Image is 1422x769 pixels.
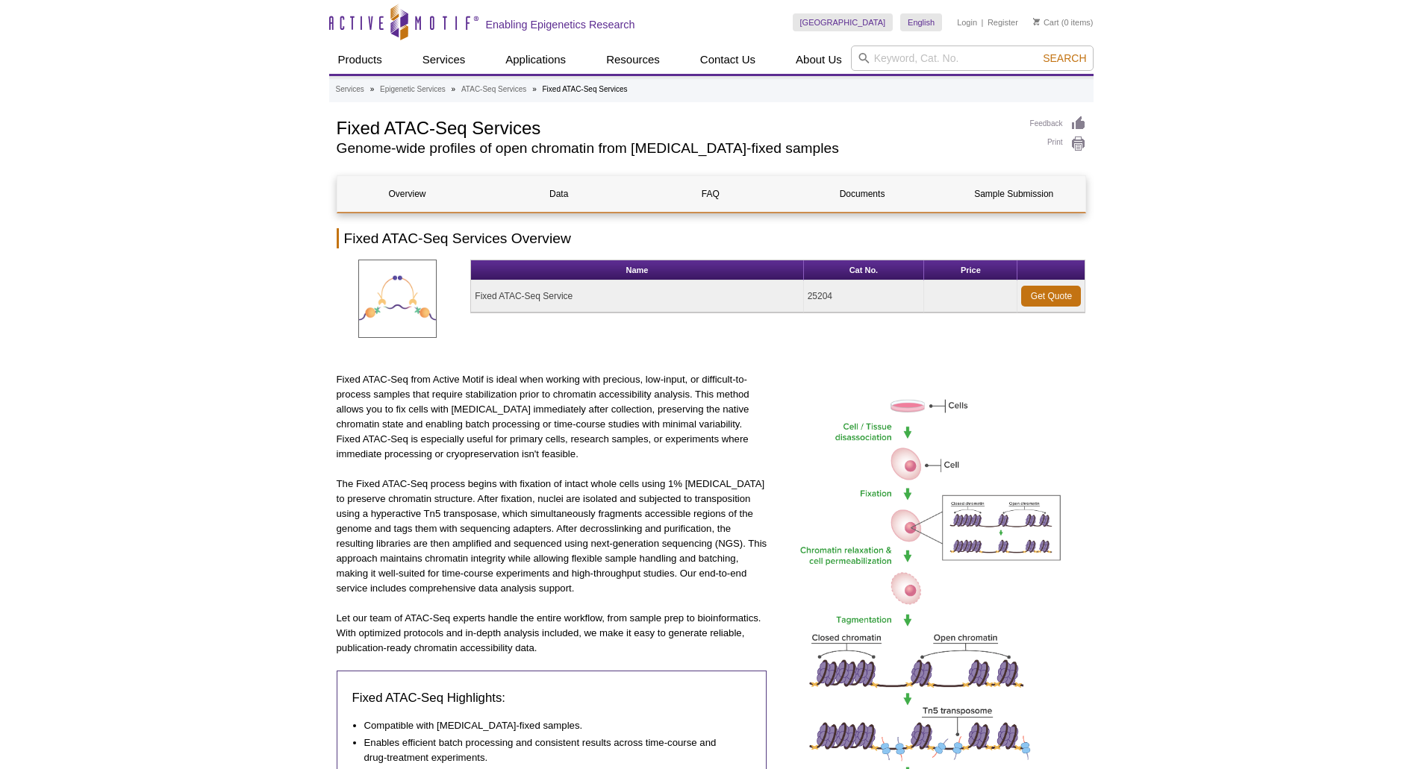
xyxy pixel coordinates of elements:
a: FAQ [640,176,781,212]
li: Enables efficient batch processing and consistent results across time-course and drug-treatment e... [364,735,737,765]
li: (0 items) [1033,13,1094,31]
th: Price [924,260,1017,280]
a: Login [957,17,977,28]
input: Keyword, Cat. No. [851,45,1094,71]
a: [GEOGRAPHIC_DATA] [793,13,894,31]
a: Contact Us [691,45,764,74]
img: Your Cart [1033,18,1040,25]
a: About Us [787,45,851,74]
h1: Fixed ATAC-Seq Services [337,116,1015,138]
a: Register [988,17,1018,28]
a: Documents [792,176,932,212]
h2: Genome-wide profiles of open chromatin from [MEDICAL_DATA]-fixed samples [337,142,1015,155]
img: Fixed ATAC-Seq Service [358,260,437,338]
li: » [370,85,375,93]
li: | [982,13,984,31]
p: Fixed ATAC-Seq from Active Motif is ideal when working with precious, low-input, or difficult-to-... [337,372,767,462]
a: Cart [1033,17,1059,28]
h2: Enabling Epigenetics Research [486,18,635,31]
a: Resources [597,45,669,74]
span: Search [1043,52,1086,64]
a: ATAC-Seq Services [461,83,526,96]
a: Data [489,176,629,212]
li: » [532,85,537,93]
a: Feedback [1030,116,1086,132]
a: Overview [337,176,478,212]
td: Fixed ATAC-Seq Service [471,280,803,313]
a: English [900,13,942,31]
a: Services [336,83,364,96]
h3: Fixed ATAC-Seq Highlights: [352,689,752,707]
a: Products [329,45,391,74]
h2: Fixed ATAC-Seq Services Overview [337,228,1086,248]
p: The Fixed ATAC-Seq process begins with fixation of intact whole cells using 1% [MEDICAL_DATA] to ... [337,477,767,596]
li: » [452,85,456,93]
li: Compatible with [MEDICAL_DATA]-fixed samples. [364,718,737,733]
th: Cat No. [804,260,925,280]
a: Epigenetic Services [380,83,446,96]
a: Sample Submission [944,176,1084,212]
p: Let our team of ATAC-Seq experts handle the entire workflow, from sample prep to bioinformatics. ... [337,611,767,656]
a: Get Quote [1021,286,1081,307]
a: Print [1030,136,1086,152]
td: 25204 [804,280,925,313]
li: Fixed ATAC-Seq Services [543,85,628,93]
button: Search [1038,51,1091,65]
a: Services [414,45,475,74]
th: Name [471,260,803,280]
a: Applications [496,45,575,74]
